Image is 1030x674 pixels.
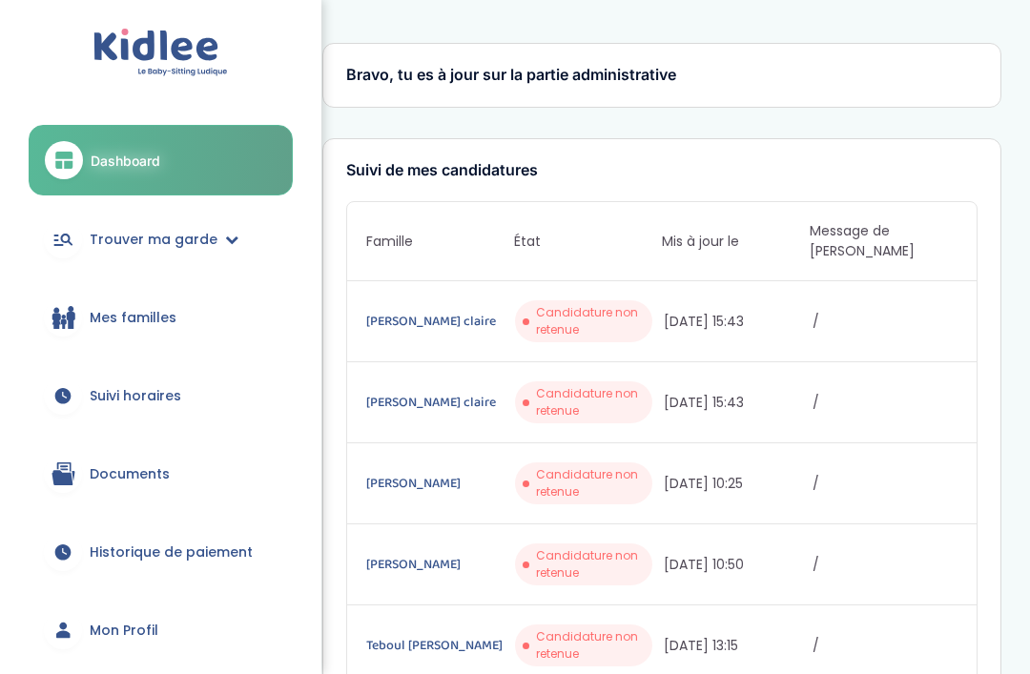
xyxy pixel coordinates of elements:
a: [PERSON_NAME] claire [366,392,511,413]
span: Candidature non retenue [536,304,645,338]
a: [PERSON_NAME] [366,554,511,575]
span: [DATE] 15:43 [664,312,809,332]
a: Mes familles [29,283,293,352]
span: Candidature non retenue [536,385,645,419]
span: / [813,555,958,575]
span: État [514,232,662,252]
img: logo.svg [93,29,228,77]
a: Suivi horaires [29,361,293,430]
span: Famille [366,232,514,252]
span: Dashboard [91,151,160,171]
span: Documents [90,464,170,484]
a: Documents [29,439,293,508]
span: / [813,393,958,413]
span: Candidature non retenue [536,547,645,582]
a: [PERSON_NAME] [366,473,511,494]
h3: Suivi de mes candidatures [346,162,978,179]
a: Trouver ma garde [29,205,293,274]
span: Candidature non retenue [536,628,645,663]
span: [DATE] 15:43 [664,393,809,413]
span: Suivi horaires [90,386,181,406]
span: Message de [PERSON_NAME] [810,221,958,261]
span: Mes familles [90,308,176,328]
span: [DATE] 10:25 [664,474,809,494]
a: Dashboard [29,125,293,195]
span: [DATE] 10:50 [664,555,809,575]
a: Historique de paiement [29,518,293,586]
a: [PERSON_NAME] claire [366,311,511,332]
a: Mon Profil [29,596,293,664]
span: Candidature non retenue [536,466,645,500]
span: / [813,474,958,494]
span: Mis à jour le [662,232,810,252]
a: Teboul [PERSON_NAME] [366,635,511,656]
span: Historique de paiement [90,542,253,562]
span: [DATE] 13:15 [664,636,809,656]
span: Mon Profil [90,621,158,641]
span: / [813,636,958,656]
h3: Bravo, tu es à jour sur la partie administrative [346,67,978,84]
span: Trouver ma garde [90,230,217,250]
span: / [813,312,958,332]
